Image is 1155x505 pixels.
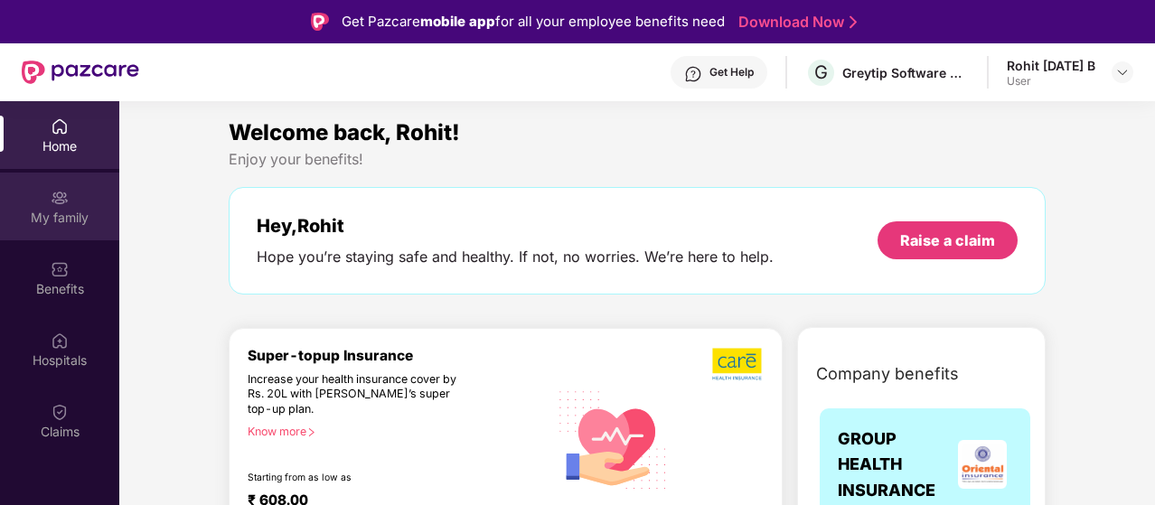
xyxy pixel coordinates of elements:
span: G [814,61,828,83]
div: Hey, Rohit [257,215,774,237]
div: Know more [248,425,538,437]
div: Get Pazcare for all your employee benefits need [342,11,725,33]
div: Increase your health insurance cover by Rs. 20L with [PERSON_NAME]’s super top-up plan. [248,372,471,417]
span: right [306,427,316,437]
div: Hope you’re staying safe and healthy. If not, no worries. We’re here to help. [257,248,774,267]
span: Company benefits [816,361,959,387]
span: Welcome back, Rohit! [229,119,460,145]
img: svg+xml;base64,PHN2ZyBpZD0iQmVuZWZpdHMiIHhtbG5zPSJodHRwOi8vd3d3LnczLm9yZy8yMDAwL3N2ZyIgd2lkdGg9Ij... [51,260,69,278]
img: svg+xml;base64,PHN2ZyBpZD0iSG9tZSIgeG1sbnM9Imh0dHA6Ly93d3cudzMub3JnLzIwMDAvc3ZnIiB3aWR0aD0iMjAiIG... [51,117,69,136]
div: User [1007,74,1095,89]
img: svg+xml;base64,PHN2ZyBpZD0iSG9zcGl0YWxzIiB4bWxucz0iaHR0cDovL3d3dy53My5vcmcvMjAwMC9zdmciIHdpZHRoPS... [51,332,69,350]
img: b5dec4f62d2307b9de63beb79f102df3.png [712,347,764,381]
div: Super-topup Insurance [248,347,549,364]
img: svg+xml;base64,PHN2ZyB3aWR0aD0iMjAiIGhlaWdodD0iMjAiIHZpZXdCb3g9IjAgMCAyMCAyMCIgZmlsbD0ibm9uZSIgeG... [51,189,69,207]
a: Download Now [738,13,851,32]
span: GROUP HEALTH INSURANCE [838,426,953,503]
strong: mobile app [420,13,495,30]
img: svg+xml;base64,PHN2ZyBpZD0iQ2xhaW0iIHhtbG5zPSJodHRwOi8vd3d3LnczLm9yZy8yMDAwL3N2ZyIgd2lkdGg9IjIwIi... [51,403,69,421]
div: Raise a claim [900,230,995,250]
div: Rohit [DATE] B [1007,57,1095,74]
div: Get Help [709,65,754,79]
img: Stroke [850,13,857,32]
img: svg+xml;base64,PHN2ZyB4bWxucz0iaHR0cDovL3d3dy53My5vcmcvMjAwMC9zdmciIHhtbG5zOnhsaW5rPSJodHRwOi8vd3... [549,373,678,504]
img: svg+xml;base64,PHN2ZyBpZD0iSGVscC0zMngzMiIgeG1sbnM9Imh0dHA6Ly93d3cudzMub3JnLzIwMDAvc3ZnIiB3aWR0aD... [684,65,702,83]
img: svg+xml;base64,PHN2ZyBpZD0iRHJvcGRvd24tMzJ4MzIiIHhtbG5zPSJodHRwOi8vd3d3LnczLm9yZy8yMDAwL3N2ZyIgd2... [1115,65,1130,79]
div: Greytip Software Private Limited [842,64,969,81]
img: insurerLogo [958,440,1007,489]
img: New Pazcare Logo [22,61,139,84]
img: Logo [311,13,329,31]
div: Enjoy your benefits! [229,150,1046,169]
div: Starting from as low as [248,472,472,484]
